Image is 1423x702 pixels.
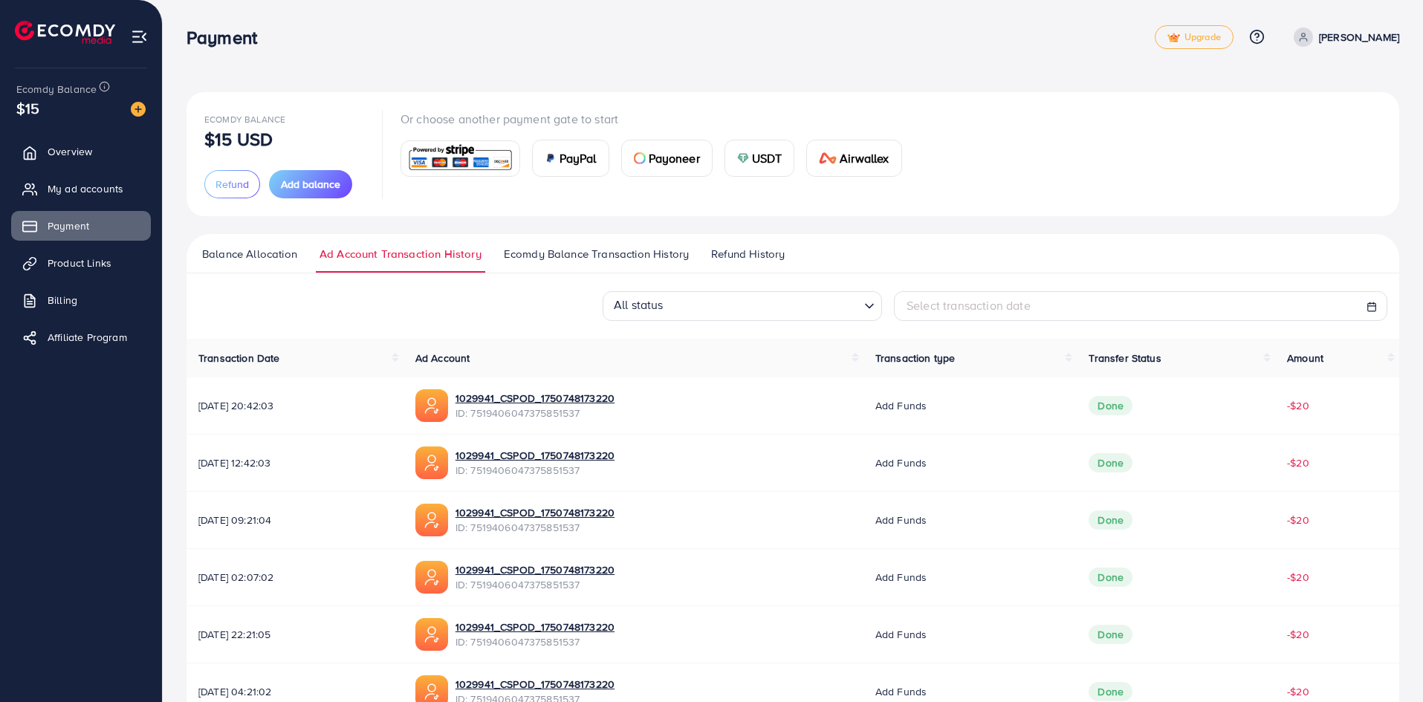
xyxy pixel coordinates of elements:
span: Payment [48,218,89,233]
a: cardAirwallex [806,140,901,177]
span: Affiliate Program [48,330,127,345]
span: PayPal [560,149,597,167]
img: ic-ads-acc.e4c84228.svg [415,561,448,594]
span: -$20 [1287,570,1309,585]
div: Search for option [603,291,882,321]
span: Transfer Status [1089,351,1161,365]
a: Billing [11,285,151,315]
span: Done [1089,682,1132,701]
span: Transaction type [875,351,956,365]
span: Done [1089,625,1132,644]
span: Ecomdy Balance [204,113,285,126]
a: [PERSON_NAME] [1288,27,1399,47]
span: Airwallex [840,149,889,167]
img: ic-ads-acc.e4c84228.svg [415,504,448,536]
span: All status [611,293,667,317]
a: 1029941_CSPOD_1750748173220 [456,620,615,634]
a: cardPayoneer [621,140,713,177]
a: cardUSDT [725,140,795,177]
span: ID: 7519406047375851537 [456,577,615,592]
img: ic-ads-acc.e4c84228.svg [415,389,448,422]
span: Add balance [281,177,340,192]
iframe: Chat [1360,635,1412,691]
span: Done [1089,568,1132,587]
span: Transaction Date [198,351,280,365]
span: $15 [16,97,39,119]
span: ID: 7519406047375851537 [456,406,615,420]
span: Product Links [48,256,111,270]
a: Payment [11,211,151,241]
span: ID: 7519406047375851537 [456,463,615,478]
button: Add balance [269,170,352,198]
input: Search for option [668,293,858,317]
span: Add funds [875,398,927,413]
button: Refund [204,170,260,198]
a: Product Links [11,248,151,278]
span: [DATE] 20:42:03 [198,398,392,413]
p: [PERSON_NAME] [1319,28,1399,46]
span: -$20 [1287,627,1309,642]
span: [DATE] 09:21:04 [198,513,392,527]
span: Add funds [875,684,927,699]
span: [DATE] 12:42:03 [198,455,392,470]
span: Refund [215,177,249,192]
span: ID: 7519406047375851537 [456,520,615,535]
a: 1029941_CSPOD_1750748173220 [456,677,615,692]
a: 1029941_CSPOD_1750748173220 [456,391,615,406]
span: Done [1089,510,1132,530]
img: logo [15,21,115,44]
span: Ecomdy Balance [16,82,97,97]
img: card [634,152,646,164]
img: ic-ads-acc.e4c84228.svg [415,446,448,479]
img: card [737,152,749,164]
p: Or choose another payment gate to start [401,110,914,128]
span: -$20 [1287,398,1309,413]
span: [DATE] 22:21:05 [198,627,392,642]
a: My ad accounts [11,174,151,204]
span: My ad accounts [48,181,123,196]
span: Overview [48,144,92,159]
span: -$20 [1287,513,1309,527]
a: 1029941_CSPOD_1750748173220 [456,448,615,463]
span: Refund History [711,246,785,262]
img: menu [131,28,148,45]
a: cardPayPal [532,140,609,177]
span: [DATE] 02:07:02 [198,570,392,585]
a: 1029941_CSPOD_1750748173220 [456,505,615,520]
img: ic-ads-acc.e4c84228.svg [415,618,448,651]
span: Upgrade [1167,32,1221,43]
span: -$20 [1287,684,1309,699]
h3: Payment [187,27,269,48]
span: Payoneer [649,149,700,167]
span: Ad Account Transaction History [320,246,482,262]
a: Overview [11,137,151,166]
span: Add funds [875,513,927,527]
a: card [401,140,520,177]
span: Add funds [875,627,927,642]
span: Done [1089,453,1132,472]
a: 1029941_CSPOD_1750748173220 [456,562,615,577]
a: Affiliate Program [11,322,151,352]
p: $15 USD [204,130,273,148]
img: card [545,152,557,164]
span: Add funds [875,455,927,470]
span: USDT [752,149,782,167]
span: Select transaction date [907,297,1031,313]
span: -$20 [1287,455,1309,470]
span: [DATE] 04:21:02 [198,684,392,699]
span: Balance Allocation [202,246,297,262]
span: Ecomdy Balance Transaction History [504,246,689,262]
span: ID: 7519406047375851537 [456,634,615,649]
span: Billing [48,293,77,308]
span: Done [1089,396,1132,415]
img: image [131,102,146,117]
span: Amount [1287,351,1323,365]
img: tick [1167,33,1180,43]
span: Add funds [875,570,927,585]
span: Ad Account [415,351,470,365]
img: card [406,143,515,175]
a: tickUpgrade [1155,25,1234,49]
img: card [819,152,837,164]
